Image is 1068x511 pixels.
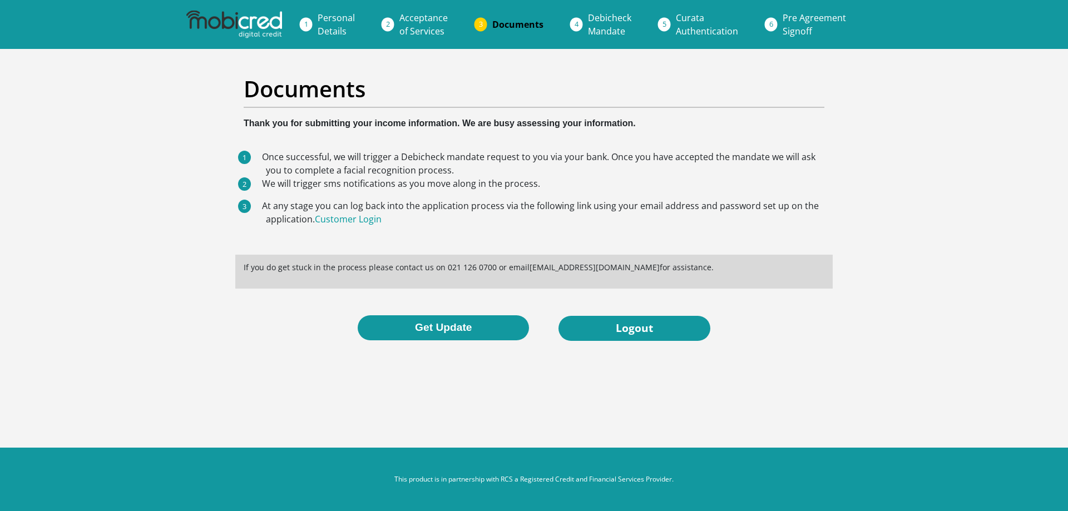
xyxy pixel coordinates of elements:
[667,7,747,42] a: CurataAuthentication
[492,18,543,31] span: Documents
[244,118,636,128] b: Thank you for submitting your income information. We are busy assessing your information.
[244,76,824,102] h2: Documents
[186,11,282,38] img: mobicred logo
[483,13,552,36] a: Documents
[579,7,640,42] a: DebicheckMandate
[358,315,529,340] button: Get Update
[244,261,824,273] p: If you do get stuck in the process please contact us on 021 126 0700 or email [EMAIL_ADDRESS][DOM...
[266,177,824,190] li: We will trigger sms notifications as you move along in the process.
[783,12,846,37] span: Pre Agreement Signoff
[309,7,364,42] a: PersonalDetails
[390,7,457,42] a: Acceptanceof Services
[318,12,355,37] span: Personal Details
[399,12,448,37] span: Acceptance of Services
[774,7,855,42] a: Pre AgreementSignoff
[315,213,382,225] a: Customer Login
[588,12,631,37] span: Debicheck Mandate
[676,12,738,37] span: Curata Authentication
[266,199,824,226] li: At any stage you can log back into the application process via the following link using your emai...
[225,474,843,484] p: This product is in partnership with RCS a Registered Credit and Financial Services Provider.
[558,316,710,341] a: Logout
[266,150,824,177] li: Once successful, we will trigger a Debicheck mandate request to you via your bank. Once you have ...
